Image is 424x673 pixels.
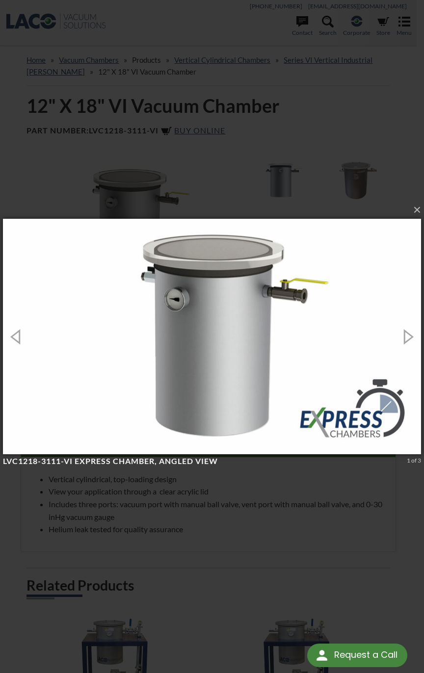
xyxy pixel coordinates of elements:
[3,199,421,473] img: LVC1218-3111-VI Express Chamber, angled view
[407,456,421,465] div: 1 of 3
[6,199,424,221] button: ×
[334,644,397,666] div: Request a Call
[307,644,407,667] div: Request a Call
[314,647,330,663] img: round button
[3,456,403,466] h4: LVC1218-3111-VI Express Chamber, angled view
